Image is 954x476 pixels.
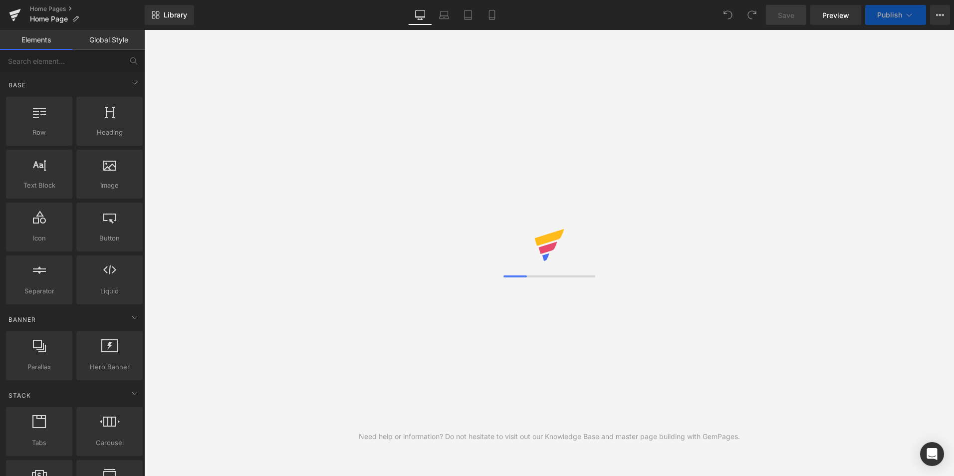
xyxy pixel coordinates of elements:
span: Banner [7,315,37,324]
span: Stack [7,391,32,400]
span: Liquid [79,286,140,296]
a: Preview [810,5,861,25]
a: Desktop [408,5,432,25]
button: Publish [865,5,926,25]
a: Mobile [480,5,504,25]
span: Separator [9,286,69,296]
a: Laptop [432,5,456,25]
span: Publish [877,11,902,19]
span: Image [79,180,140,191]
span: Preview [822,10,849,20]
span: Heading [79,127,140,138]
a: New Library [145,5,194,25]
a: Global Style [72,30,145,50]
span: Parallax [9,362,69,372]
span: Carousel [79,438,140,448]
span: Row [9,127,69,138]
div: Open Intercom Messenger [920,442,944,466]
a: Tablet [456,5,480,25]
span: Save [778,10,794,20]
span: Home Page [30,15,68,23]
div: Need help or information? Do not hesitate to visit out our Knowledge Base and master page buildin... [359,431,740,442]
a: Home Pages [30,5,145,13]
span: Text Block [9,180,69,191]
span: Button [79,233,140,243]
span: Icon [9,233,69,243]
span: Base [7,80,27,90]
button: More [930,5,950,25]
span: Tabs [9,438,69,448]
span: Library [164,10,187,19]
span: Hero Banner [79,362,140,372]
button: Redo [742,5,762,25]
button: Undo [718,5,738,25]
